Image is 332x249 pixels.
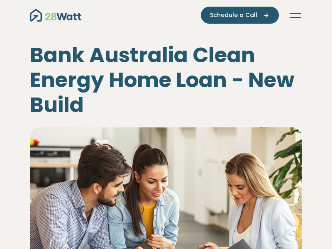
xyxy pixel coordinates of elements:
[30,7,302,24] nav: Main navigation
[201,7,279,24] button: Schedule a Call
[210,11,257,20] span: Schedule a Call
[30,43,302,117] h1: Bank Australia Clean Energy Home Loan - New Build
[30,9,81,22] img: 28Watt
[289,11,302,20] button: Toggle navigation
